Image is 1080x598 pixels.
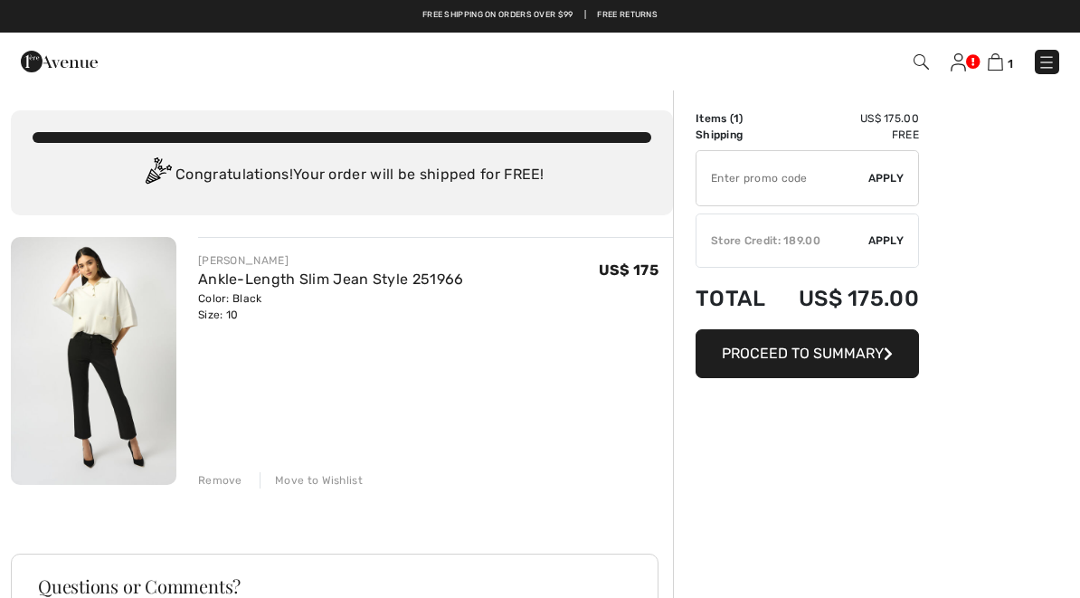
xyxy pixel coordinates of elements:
span: | [584,9,586,22]
span: 1 [1008,57,1013,71]
img: 1ère Avenue [21,43,98,80]
a: Ankle-Length Slim Jean Style 251966 [198,271,464,288]
a: 1ère Avenue [21,52,98,69]
a: 1 [988,51,1013,72]
button: Proceed to Summary [696,329,919,378]
td: Free [778,127,919,143]
td: Total [696,268,778,329]
div: Move to Wishlist [260,472,363,489]
a: Free Returns [597,9,658,22]
img: Shopping Bag [988,53,1003,71]
span: 1 [734,112,739,125]
a: Free shipping on orders over $99 [422,9,573,22]
span: Apply [868,170,905,186]
img: Congratulation2.svg [139,157,175,194]
img: Search [914,54,929,70]
span: Proceed to Summary [722,345,884,362]
img: My Info [951,53,966,71]
img: Ankle-Length Slim Jean Style 251966 [11,237,176,485]
div: [PERSON_NAME] [198,252,464,269]
img: Menu [1037,53,1056,71]
td: US$ 175.00 [778,110,919,127]
span: Apply [868,233,905,249]
input: Promo code [696,151,868,205]
div: Congratulations! Your order will be shipped for FREE! [33,157,651,194]
td: Shipping [696,127,778,143]
div: Remove [198,472,242,489]
div: Color: Black Size: 10 [198,290,464,323]
td: Items ( ) [696,110,778,127]
span: US$ 175 [599,261,658,279]
div: Store Credit: 189.00 [696,233,868,249]
h3: Questions or Comments? [38,577,631,595]
td: US$ 175.00 [778,268,919,329]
